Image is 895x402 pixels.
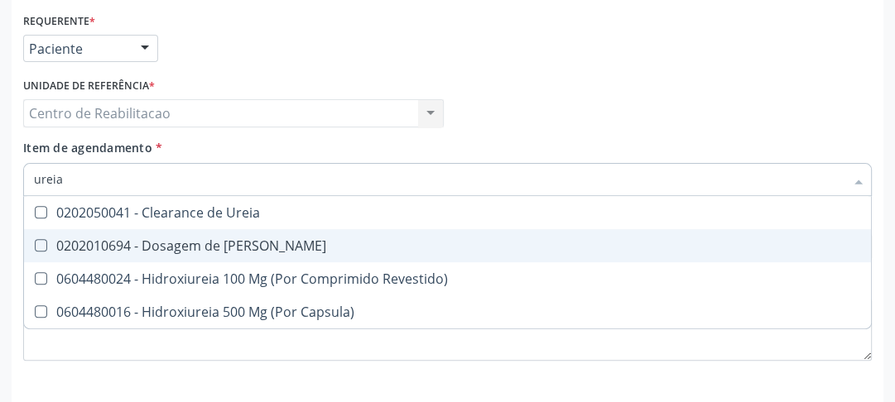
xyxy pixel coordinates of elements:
[34,163,844,196] input: Buscar por procedimentos
[34,272,861,285] div: 0604480024 - Hidroxiureia 100 Mg (Por Comprimido Revestido)
[23,140,152,156] span: Item de agendamento
[34,206,861,219] div: 0202050041 - Clearance de Ureia
[34,239,861,252] div: 0202010694 - Dosagem de [PERSON_NAME]
[29,41,124,57] span: Paciente
[23,74,155,99] label: Unidade de referência
[23,9,95,35] label: Requerente
[34,305,861,318] div: 0604480016 - Hidroxiureia 500 Mg (Por Capsula)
